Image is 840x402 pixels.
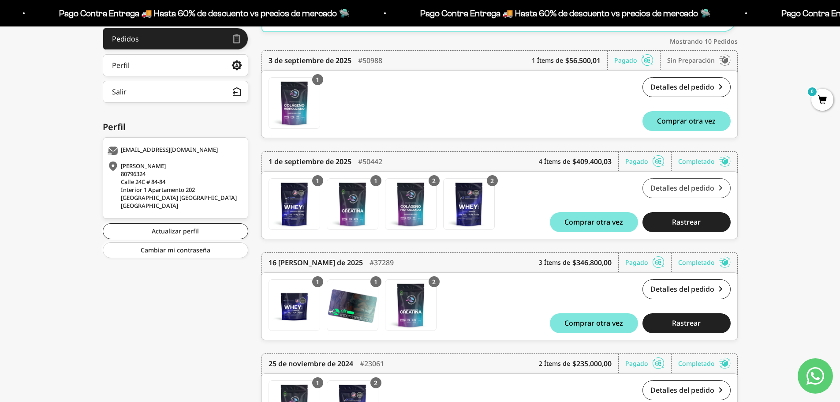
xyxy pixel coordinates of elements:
div: 2 [429,175,440,186]
a: Cambiar mi contraseña [103,242,248,258]
img: Translation missing: es.Proteína Whey - Chocolate - Chocolate / 2 libras (910g) [269,179,320,229]
a: Creatina Monohidrato - 300g [385,279,437,331]
span: Rastrear [672,218,701,225]
a: Creatina Monohidrato [327,178,378,230]
div: 2 Ítems de [539,354,619,373]
a: Colágeno Hidrolizado [269,77,320,129]
div: 1 [312,74,323,85]
a: Back to Top [13,11,48,19]
button: Comprar otra vez [550,313,638,333]
a: 0 [811,96,833,105]
div: Sin preparación [667,51,731,70]
label: Tamaño de fuente [4,53,54,61]
div: 1 [312,377,323,388]
b: $346.800,00 [572,257,612,268]
a: Detalles del pedido [642,380,731,400]
div: 2 [429,276,440,287]
div: Completado [678,253,731,272]
span: 16 px [11,61,25,69]
div: Mostrando 10 Pedidos [261,37,738,46]
div: Pedidos [112,35,139,42]
div: Completado [678,354,731,373]
img: Translation missing: es.Proteína Whey - Vainilla - Vainilla / 2 libras (910g) [444,179,494,229]
div: #23061 [360,354,384,373]
a: Detalles del pedido [642,178,731,198]
button: Rastrear [642,313,731,333]
div: 1 [312,276,323,287]
div: [EMAIL_ADDRESS][DOMAIN_NAME] [108,147,241,155]
h3: Estilo [4,28,129,38]
b: $56.500,01 [565,55,601,66]
a: Membresía Anual [327,279,378,331]
img: Translation missing: es.Creatina Monohidrato [327,179,378,229]
time: 16 [PERSON_NAME] de 2025 [269,257,363,268]
div: Perfil [112,62,130,69]
div: Pagado [614,51,661,70]
div: #50442 [358,152,382,171]
img: Translation missing: es.Creatina Monohidrato - 300g [385,280,436,331]
span: Comprar otra vez [564,218,623,225]
a: Perfil [103,54,248,76]
img: Translation missing: es.Colágeno Hidrolizado [385,179,436,229]
time: 25 de noviembre de 2024 [269,358,353,369]
mark: 0 [807,86,818,97]
button: Comprar otra vez [642,111,731,131]
a: Proteína Whey - Chocolate - Chocolate / 2 libras (910g) [269,178,320,230]
button: Salir [103,81,248,103]
img: Translation missing: es.Colágeno Hidrolizado [269,78,320,128]
div: #37289 [370,253,394,272]
div: Pagado [625,152,672,171]
div: #50988 [358,51,382,70]
b: $409.400,03 [572,156,612,167]
div: 4 Ítems de [539,152,619,171]
div: 3 Ítems de [539,253,619,272]
div: Outline [4,4,129,11]
div: 2 [370,377,381,388]
a: Pedidos [103,28,248,50]
div: Pagado [625,253,672,272]
div: Perfil [103,120,248,134]
span: Comprar otra vez [657,117,716,124]
a: Actualizar perfil [103,223,248,239]
img: Translation missing: es.Membresía Anual [327,280,378,331]
p: Pago Contra Entrega 🚚 Hasta 60% de descuento vs precios de mercado 🛸 [419,6,710,20]
div: 1 Ítems de [532,51,608,70]
a: Detalles del pedido [642,77,731,97]
div: 1 [312,175,323,186]
button: Comprar otra vez [550,212,638,232]
p: Pago Contra Entrega 🚚 Hasta 60% de descuento vs precios de mercado 🛸 [58,6,349,20]
time: 1 de septiembre de 2025 [269,156,351,167]
time: 3 de septiembre de 2025 [269,55,351,66]
a: Proteína Whey - Vainilla - Vainilla / 2 libras (910g) [443,178,495,230]
div: 2 [487,175,498,186]
span: Comprar otra vez [564,319,623,327]
span: Rastrear [672,319,701,327]
a: Proteína Whey - Vainilla / 5 libras (2280g) [269,279,320,331]
a: Detalles del pedido [642,279,731,299]
div: Salir [112,88,127,95]
button: Rastrear [642,212,731,232]
img: Translation missing: es.Proteína Whey - Vainilla / 5 libras (2280g) [269,280,320,331]
div: Completado [678,152,731,171]
div: 1 [370,175,381,186]
div: 1 [370,276,381,287]
a: Colágeno Hidrolizado [385,178,437,230]
div: Pagado [625,354,672,373]
div: [PERSON_NAME] 80796324 Calle 24C # 84-84 Interior 1 Apartamento 202 [GEOGRAPHIC_DATA] [GEOGRAPHIC... [108,162,241,210]
b: $235.000,00 [572,358,612,369]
